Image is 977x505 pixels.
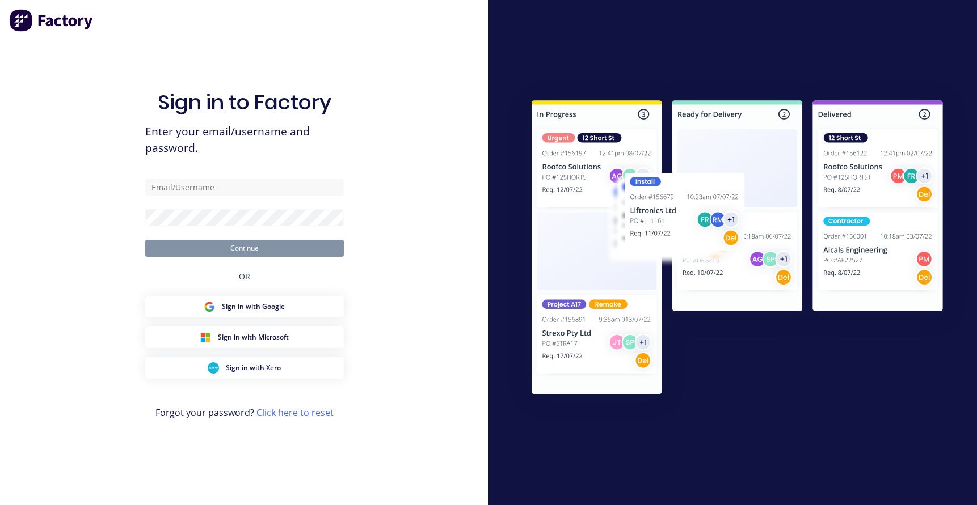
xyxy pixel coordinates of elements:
span: Sign in with Xero [226,363,281,373]
input: Email/Username [145,179,344,196]
span: Sign in with Microsoft [218,332,289,342]
button: Microsoft Sign inSign in with Microsoft [145,326,344,348]
img: Google Sign in [204,301,215,312]
img: Sign in [507,78,968,421]
span: Enter your email/username and password. [145,124,344,156]
span: Forgot your password? [155,406,334,419]
button: Continue [145,240,344,257]
h1: Sign in to Factory [158,90,331,114]
span: Sign in with Google [222,302,285,312]
div: OR [239,257,250,296]
img: Microsoft Sign in [200,332,211,343]
img: Factory [9,9,94,32]
button: Xero Sign inSign in with Xero [145,357,344,379]
img: Xero Sign in [208,362,219,374]
a: Click here to reset [256,406,334,419]
button: Google Sign inSign in with Google [145,296,344,317]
